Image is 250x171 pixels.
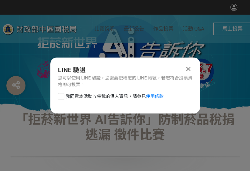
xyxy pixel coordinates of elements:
[94,15,115,43] a: 比賽說明
[66,93,164,100] span: 我同意本活動收集我的個人資訊，請參見
[153,26,174,32] span: 作品投票
[124,15,144,43] a: 最新公告
[30,16,221,111] img: 「拒菸新世界 AI告訴你」防制菸品稅捐逃漏 徵件比賽
[183,26,204,32] span: 活動 Q&A
[124,26,144,32] span: 最新公告
[153,15,174,43] a: 作品投票
[58,75,192,88] div: 您可以使用 LINE 驗證，您需要授權您的 LINE 帳號，若您符合投票資格即可投票。
[58,65,192,75] div: LINE 驗證
[183,15,204,43] a: 活動 Q&A
[94,26,115,32] span: 比賽說明
[222,26,242,32] span: 馬上投票
[146,94,164,99] a: 使用條款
